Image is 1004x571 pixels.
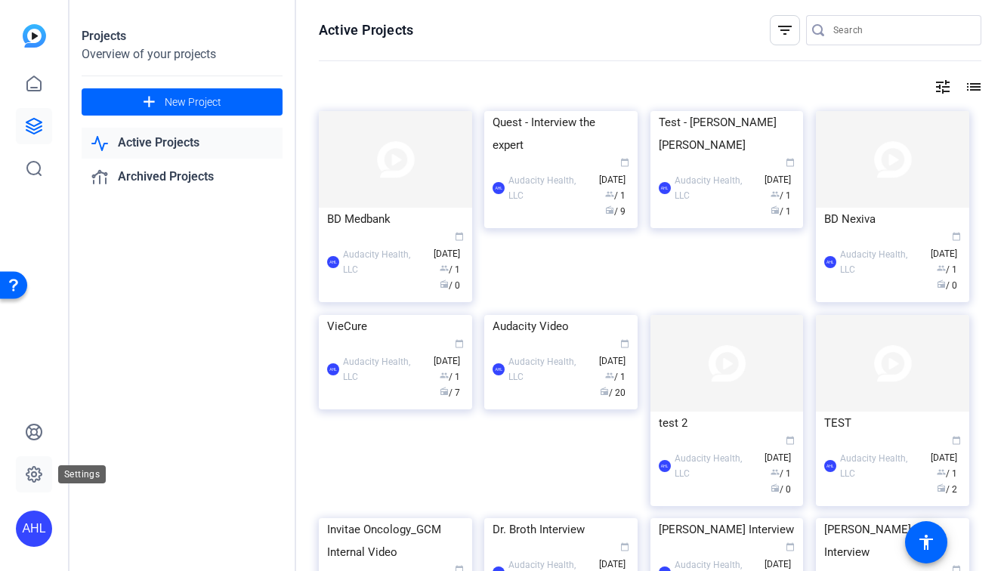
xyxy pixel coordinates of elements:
span: group [440,371,449,380]
mat-icon: filter_list [776,21,794,39]
div: test 2 [659,412,795,434]
span: / 0 [771,484,791,495]
div: Audacity Health, LLC [508,354,592,384]
span: calendar_today [952,232,961,241]
div: Audacity Health, LLC [675,451,758,481]
span: group [771,468,780,477]
div: BD Medbank [327,208,464,230]
span: group [605,190,614,199]
span: / 1 [937,468,957,479]
span: radio [771,483,780,492]
span: group [771,190,780,199]
span: calendar_today [620,158,629,167]
span: group [440,264,449,273]
span: / 1 [771,468,791,479]
span: calendar_today [620,542,629,551]
div: [PERSON_NAME] - Interview [824,518,961,563]
div: Audacity Video [493,315,629,338]
mat-icon: list [963,78,981,96]
span: / 1 [605,372,626,382]
div: VieCure [327,315,464,338]
span: group [937,264,946,273]
div: Audacity Health, LLC [343,247,426,277]
div: AHL [493,182,505,194]
span: [DATE] [599,340,629,366]
span: radio [600,387,609,396]
span: calendar_today [786,436,795,445]
span: / 1 [440,372,460,382]
span: calendar_today [455,339,464,348]
div: AHL [659,182,671,194]
span: [DATE] [765,437,795,463]
input: Search [833,21,969,39]
span: / 1 [605,190,626,201]
span: radio [937,279,946,289]
span: calendar_today [620,339,629,348]
div: AHL [824,256,836,268]
span: radio [440,279,449,289]
div: Audacity Health, LLC [343,354,426,384]
mat-icon: tune [934,78,952,96]
div: TEST [824,412,961,434]
span: calendar_today [786,158,795,167]
span: calendar_today [952,436,961,445]
div: AHL [824,460,836,472]
span: / 1 [771,190,791,201]
h1: Active Projects [319,21,413,39]
div: AHL [659,460,671,472]
span: / 1 [937,264,957,275]
span: calendar_today [455,232,464,241]
div: Audacity Health, LLC [508,173,592,203]
div: AHL [16,511,52,547]
button: New Project [82,88,283,116]
span: [DATE] [931,437,961,463]
span: radio [937,483,946,492]
mat-icon: accessibility [917,533,935,551]
span: radio [771,205,780,215]
span: / 2 [937,484,957,495]
span: group [605,371,614,380]
div: Test - [PERSON_NAME] [PERSON_NAME] [659,111,795,156]
div: BD Nexiva [824,208,961,230]
span: / 20 [600,387,626,398]
span: / 7 [440,387,460,398]
span: [DATE] [434,340,464,366]
div: AHL [327,363,339,375]
span: calendar_today [786,542,795,551]
div: Dr. Broth Interview [493,518,629,541]
div: [PERSON_NAME] Interview [659,518,795,541]
mat-icon: add [140,93,159,112]
span: / 9 [605,206,626,217]
a: Archived Projects [82,162,283,193]
div: Settings [58,465,106,483]
div: Projects [82,27,283,45]
div: Quest - Interview the expert [493,111,629,156]
div: AHL [327,256,339,268]
div: Audacity Health, LLC [840,451,923,481]
span: radio [440,387,449,396]
div: Audacity Health, LLC [840,247,923,277]
div: AHL [493,363,505,375]
div: Overview of your projects [82,45,283,63]
img: blue-gradient.svg [23,24,46,48]
span: New Project [165,94,221,110]
span: / 0 [937,280,957,291]
span: radio [605,205,614,215]
span: / 1 [440,264,460,275]
span: / 1 [771,206,791,217]
a: Active Projects [82,128,283,159]
div: Invitae Oncology_GCM Internal Video [327,518,464,563]
span: / 0 [440,280,460,291]
span: group [937,468,946,477]
div: Audacity Health, LLC [675,173,758,203]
